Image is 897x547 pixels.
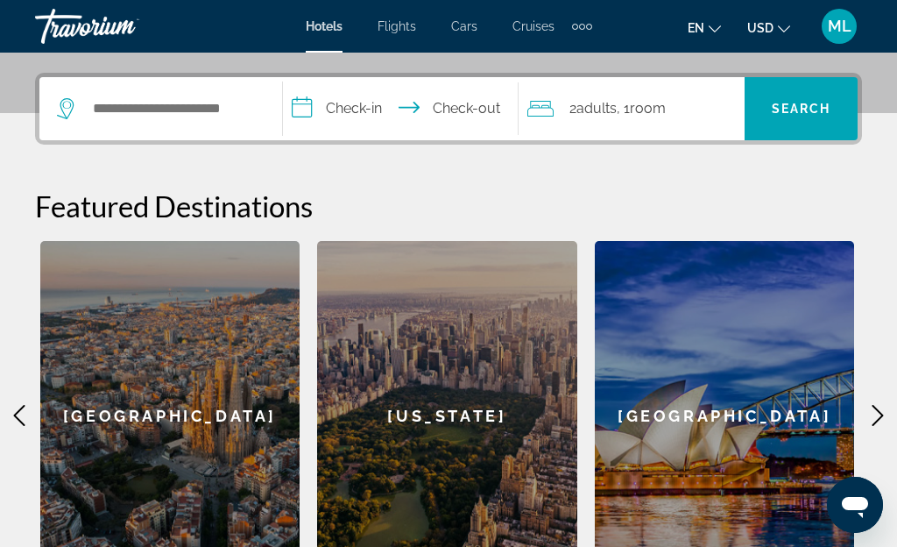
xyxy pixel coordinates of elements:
[572,12,592,40] button: Extra navigation items
[283,77,518,140] button: Check in and out dates
[35,188,862,224] h2: Featured Destinations
[828,18,851,35] span: ML
[688,15,721,40] button: Change language
[745,77,858,140] button: Search
[576,100,617,117] span: Adults
[35,4,210,49] a: Travorium
[519,77,745,140] button: Travelers: 2 adults, 0 children
[747,21,773,35] span: USD
[772,102,831,116] span: Search
[378,19,416,33] a: Flights
[569,96,617,121] span: 2
[306,19,343,33] a: Hotels
[451,19,477,33] a: Cars
[747,15,790,40] button: Change currency
[688,21,704,35] span: en
[630,100,666,117] span: Room
[512,19,554,33] a: Cruises
[39,77,858,140] div: Search widget
[827,477,883,533] iframe: Button to launch messaging window
[617,96,666,121] span: , 1
[816,8,862,45] button: User Menu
